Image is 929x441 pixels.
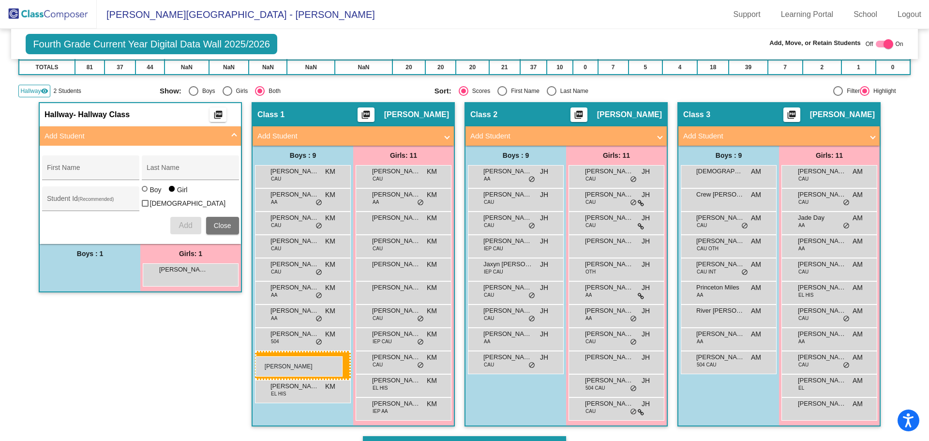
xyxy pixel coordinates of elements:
[417,338,424,346] span: do_not_disturb_alt
[585,376,633,385] span: [PERSON_NAME]
[853,259,863,270] span: AM
[325,236,335,246] span: KM
[270,283,319,292] span: [PERSON_NAME]
[270,213,319,223] span: [PERSON_NAME]
[214,222,231,229] span: Close
[253,126,454,146] mat-expansion-panel-header: Add Student
[417,199,424,207] span: do_not_disturb_alt
[270,259,319,269] span: [PERSON_NAME] [PERSON_NAME]
[751,236,761,246] span: AM
[483,259,532,269] span: Jaxyn [PERSON_NAME]
[585,291,592,299] span: AA
[853,283,863,293] span: AM
[697,222,707,229] span: CAU
[726,7,768,22] a: Support
[271,268,281,275] span: CAU
[140,244,241,263] div: Girls: 1
[270,329,319,339] span: [PERSON_NAME]
[585,259,633,269] span: [PERSON_NAME]
[540,167,548,177] span: JH
[810,110,875,120] span: [PERSON_NAME]
[798,268,809,275] span: CAU
[866,40,873,48] span: Off
[540,259,548,270] span: JH
[45,110,74,120] span: Hallway
[325,190,335,200] span: KM
[372,167,420,176] span: [PERSON_NAME]
[257,131,437,142] mat-panel-title: Add Student
[528,315,535,323] span: do_not_disturb_alt
[751,306,761,316] span: AM
[841,60,876,75] td: 1
[427,329,437,339] span: KM
[392,60,425,75] td: 20
[853,329,863,339] span: AM
[697,338,703,345] span: AA
[265,87,281,95] div: Both
[696,213,745,223] span: [PERSON_NAME]
[585,352,633,362] span: [PERSON_NAME]
[683,110,710,120] span: Class 3
[105,60,135,75] td: 37
[257,110,285,120] span: Class 1
[598,60,629,75] td: 7
[209,60,249,75] td: NaN
[484,245,503,252] span: IEP CAU
[786,110,797,123] mat-icon: picture_as_pdf
[271,245,281,252] span: CAU
[372,352,420,362] span: [PERSON_NAME]
[585,315,592,322] span: AA
[373,198,379,206] span: AA
[19,60,75,75] td: TOTALS
[150,198,226,209] span: [DEMOGRAPHIC_DATA]
[372,306,420,316] span: [PERSON_NAME]
[97,7,375,22] span: [PERSON_NAME][GEOGRAPHIC_DATA] - [PERSON_NAME]
[372,376,420,385] span: [PERSON_NAME] (EL)
[484,198,494,206] span: CAU
[26,34,277,54] span: Fourth Grade Current Year Digital Data Wall 2025/2026
[769,38,861,48] span: Add, Move, or Retain Students
[271,315,277,322] span: AA
[585,329,633,339] span: [PERSON_NAME]
[372,236,420,246] span: [PERSON_NAME]
[540,236,548,246] span: JH
[40,126,241,146] mat-expansion-panel-header: Add Student
[75,60,105,75] td: 81
[212,110,224,123] mat-icon: picture_as_pdf
[798,329,846,339] span: [PERSON_NAME]
[315,292,322,300] span: do_not_disturb_alt
[798,315,809,322] span: CAU
[798,306,846,316] span: [PERSON_NAME] [PERSON_NAME]
[876,60,910,75] td: 0
[630,385,637,393] span: do_not_disturb_alt
[232,87,248,95] div: Girls
[540,306,548,316] span: JH
[325,213,335,223] span: KM
[489,60,520,75] td: 21
[853,306,863,316] span: AM
[697,291,703,299] span: AA
[751,213,761,223] span: AM
[843,362,850,369] span: do_not_disturb_alt
[147,167,234,175] input: Last Name
[468,87,490,95] div: Scores
[768,60,803,75] td: 7
[697,268,716,275] span: CAU INT
[427,399,437,409] span: KM
[325,259,335,270] span: KM
[570,107,587,122] button: Print Students Details
[798,213,846,223] span: Jade Day
[372,329,420,339] span: [PERSON_NAME]
[798,338,805,345] span: AA
[160,87,181,95] span: Show:
[270,236,319,246] span: [PERSON_NAME]
[270,167,319,176] span: [PERSON_NAME] [PERSON_NAME]
[483,329,532,339] span: [PERSON_NAME]
[803,60,842,75] td: 2
[540,213,548,223] span: JH
[373,361,383,368] span: CAU
[484,175,490,182] span: AA
[751,259,761,270] span: AM
[585,236,633,246] span: [PERSON_NAME]
[630,315,637,323] span: do_not_disturb_alt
